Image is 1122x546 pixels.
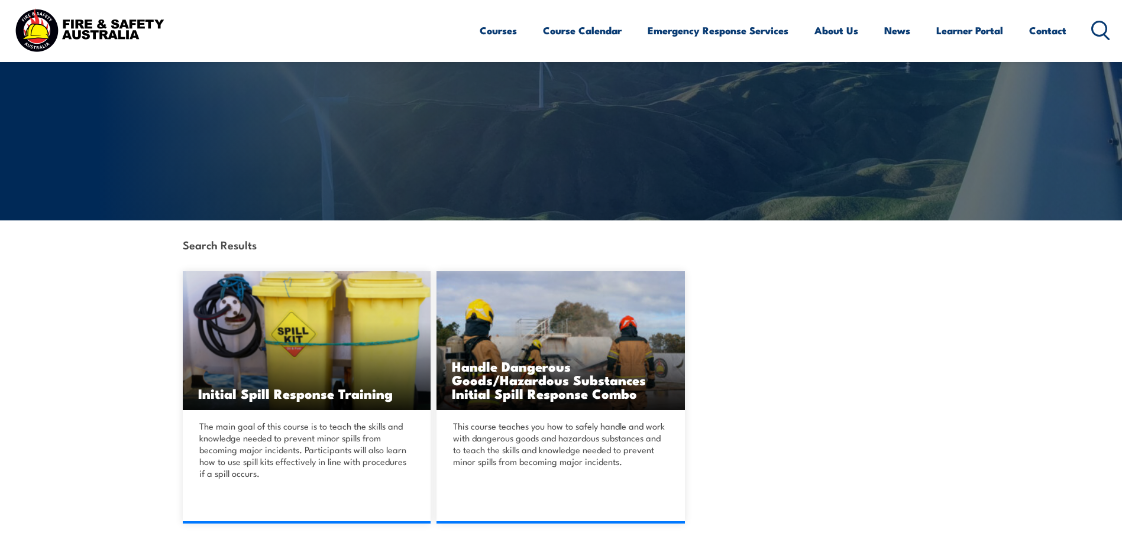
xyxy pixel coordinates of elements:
[814,15,858,46] a: About Us
[543,15,622,46] a: Course Calendar
[453,420,665,467] p: This course teaches you how to safely handle and work with dangerous goods and hazardous substanc...
[436,271,685,410] a: Handle Dangerous Goods/Hazardous Substances Initial Spill Response Combo
[436,271,685,410] img: Fire Team Operations
[183,236,257,252] strong: Search Results
[648,15,788,46] a: Emergency Response Services
[452,359,670,400] h3: Handle Dangerous Goods/Hazardous Substances Initial Spill Response Combo
[199,420,411,479] p: The main goal of this course is to teach the skills and knowledge needed to prevent minor spills ...
[936,15,1003,46] a: Learner Portal
[183,271,431,410] img: Initial Spill Response
[884,15,910,46] a: News
[480,15,517,46] a: Courses
[198,386,416,400] h3: Initial Spill Response Training
[183,271,431,410] a: Initial Spill Response Training
[1029,15,1066,46] a: Contact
